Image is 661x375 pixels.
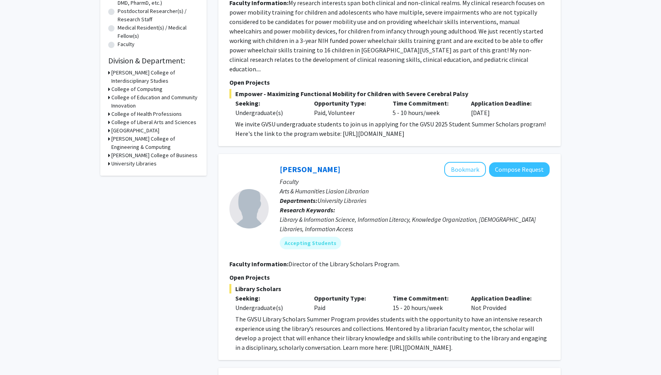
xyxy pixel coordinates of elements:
[393,98,460,108] p: Time Commitment:
[471,293,538,303] p: Application Deadline:
[235,314,550,352] p: The GVSU Library Scholars Summer Program provides students with the opportunity to have an intens...
[387,98,465,117] div: 5 - 10 hours/week
[111,110,182,118] h3: College of Health Professions
[235,108,302,117] div: Undergraduate(s)
[280,197,318,204] b: Departments:
[280,215,550,234] div: Library & Information Science, Information Literacy, Knowledge Organization, [DEMOGRAPHIC_DATA] L...
[288,260,400,268] fg-read-more: Director of the Library Scholars Program.
[6,340,33,369] iframe: Chat
[280,237,341,249] mat-chip: Accepting Students
[235,98,302,108] p: Seeking:
[465,293,544,312] div: Not Provided
[111,151,198,160] h3: [PERSON_NAME] College of Business
[280,206,335,214] b: Research Keywords:
[111,126,159,135] h3: [GEOGRAPHIC_DATA]
[308,98,387,117] div: Paid, Volunteer
[111,160,157,168] h3: University Libraries
[471,98,538,108] p: Application Deadline:
[229,260,288,268] b: Faculty Information:
[229,89,550,98] span: Empower - Maximizing Functional Mobility for Children with Severe Cerebral Palsy
[235,293,302,303] p: Seeking:
[444,162,486,177] button: Add Amber Dierking to Bookmarks
[111,69,199,85] h3: [PERSON_NAME] College of Interdisciplinary Studies
[229,273,550,282] p: Open Projects
[489,162,550,177] button: Compose Request to Amber Dierking
[118,40,135,48] label: Faculty
[111,118,196,126] h3: College of Liberal Arts and Sciences
[393,293,460,303] p: Time Commitment:
[235,303,302,312] div: Undergraduate(s)
[108,56,199,65] h2: Division & Department:
[465,98,544,117] div: [DATE]
[280,186,550,196] p: Arts & Humanities Liasion Librarian
[111,85,162,93] h3: College of Computing
[387,293,465,312] div: 15 - 20 hours/week
[318,197,366,204] span: University Libraries
[111,93,199,110] h3: College of Education and Community Innovation
[280,164,340,174] a: [PERSON_NAME]
[118,7,199,24] label: Postdoctoral Researcher(s) / Research Staff
[280,177,550,186] p: Faculty
[229,284,550,293] span: Library Scholars
[308,293,387,312] div: Paid
[229,78,550,87] p: Open Projects
[111,135,199,151] h3: [PERSON_NAME] College of Engineering & Computing
[314,293,381,303] p: Opportunity Type:
[118,24,199,40] label: Medical Resident(s) / Medical Fellow(s)
[314,98,381,108] p: Opportunity Type:
[235,119,550,138] p: We invite GVSU undergraduate students to join us in applying for the GVSU 2025 Student Summer Sch...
